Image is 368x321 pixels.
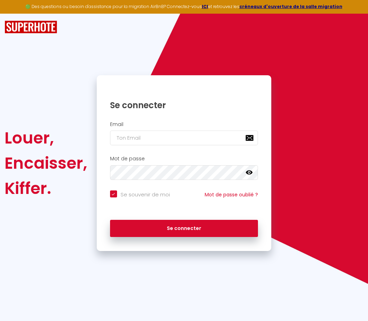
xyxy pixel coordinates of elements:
input: Ton Email [110,131,258,145]
a: Mot de passe oublié ? [205,191,258,198]
a: créneaux d'ouverture de la salle migration [239,4,342,9]
img: SuperHote logo [5,21,57,34]
h1: Se connecter [110,100,258,111]
div: Kiffer. [5,176,87,201]
a: ICI [202,4,208,9]
div: Encaisser, [5,151,87,176]
h2: Email [110,121,258,127]
button: Se connecter [110,220,258,237]
div: Louer, [5,125,87,151]
h2: Mot de passe [110,156,258,162]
